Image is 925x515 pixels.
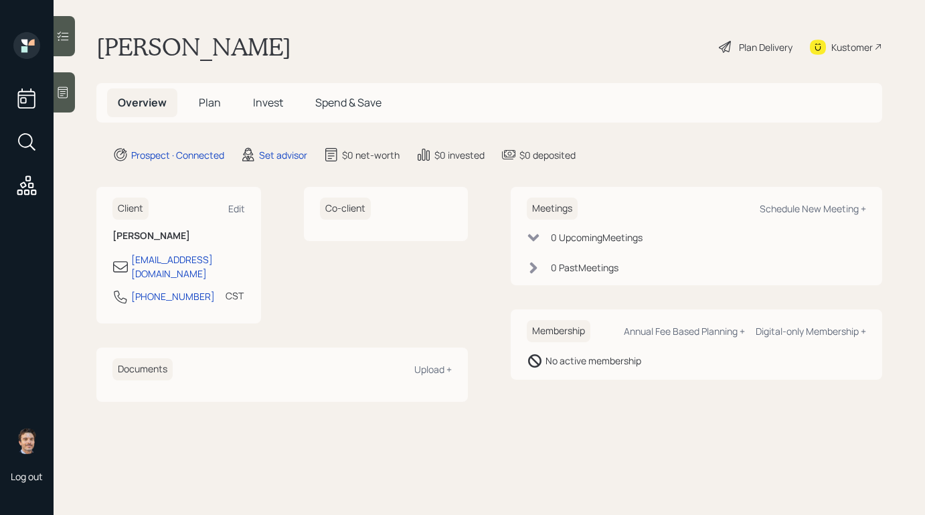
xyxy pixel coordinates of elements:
div: CST [226,289,244,303]
img: robby-grisanti-headshot.png [13,427,40,454]
h6: [PERSON_NAME] [112,230,245,242]
div: Edit [228,202,245,215]
div: No active membership [545,354,641,368]
div: Annual Fee Based Planning + [624,325,745,338]
div: Upload + [414,363,452,376]
div: $0 invested [434,148,485,162]
div: Prospect · Connected [131,148,224,162]
div: Kustomer [831,40,873,54]
div: Digital-only Membership + [756,325,866,338]
h6: Membership [527,320,590,342]
h6: Client [112,198,149,220]
div: Set advisor [259,148,307,162]
span: Invest [253,95,283,110]
h6: Meetings [527,198,578,220]
div: Plan Delivery [739,40,792,54]
span: Overview [118,95,167,110]
div: Schedule New Meeting + [760,202,866,215]
span: Plan [199,95,221,110]
div: $0 net-worth [342,148,400,162]
h6: Co-client [320,198,371,220]
div: 0 Past Meeting s [551,261,618,275]
div: 0 Upcoming Meeting s [551,230,643,244]
div: [PHONE_NUMBER] [131,289,215,303]
h6: Documents [112,358,173,380]
div: [EMAIL_ADDRESS][DOMAIN_NAME] [131,252,245,281]
h1: [PERSON_NAME] [96,32,291,62]
span: Spend & Save [315,95,382,110]
div: $0 deposited [519,148,576,162]
div: Log out [11,470,43,483]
